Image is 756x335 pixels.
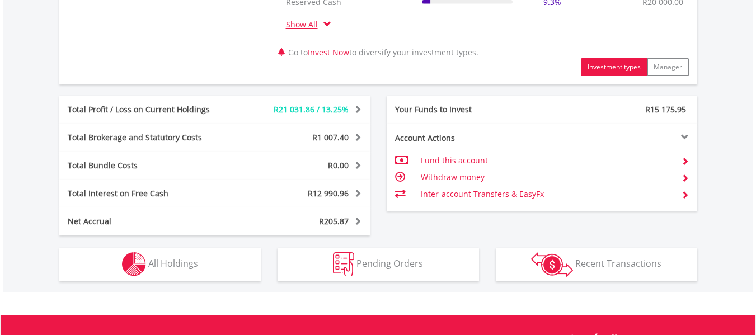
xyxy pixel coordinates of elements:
[421,169,672,186] td: Withdraw money
[387,133,542,144] div: Account Actions
[333,252,354,276] img: pending_instructions-wht.png
[319,216,349,227] span: R205.87
[274,104,349,115] span: R21 031.86 / 13.25%
[647,58,689,76] button: Manager
[59,160,241,171] div: Total Bundle Costs
[308,47,349,58] a: Invest Now
[575,257,661,270] span: Recent Transactions
[581,58,647,76] button: Investment types
[308,188,349,199] span: R12 990.96
[59,216,241,227] div: Net Accrual
[59,248,261,281] button: All Holdings
[59,188,241,199] div: Total Interest on Free Cash
[148,257,198,270] span: All Holdings
[312,132,349,143] span: R1 007.40
[59,104,241,115] div: Total Profit / Loss on Current Holdings
[59,132,241,143] div: Total Brokerage and Statutory Costs
[286,19,323,30] a: Show All
[531,252,573,277] img: transactions-zar-wht.png
[421,186,672,202] td: Inter-account Transfers & EasyFx
[122,252,146,276] img: holdings-wht.png
[645,104,686,115] span: R15 175.95
[421,152,672,169] td: Fund this account
[278,248,479,281] button: Pending Orders
[356,257,423,270] span: Pending Orders
[387,104,542,115] div: Your Funds to Invest
[496,248,697,281] button: Recent Transactions
[328,160,349,171] span: R0.00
